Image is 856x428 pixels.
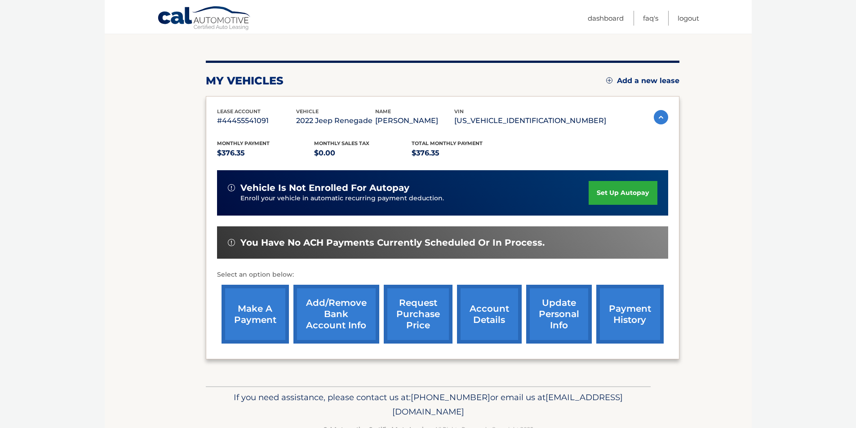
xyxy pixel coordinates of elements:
[454,115,606,127] p: [US_VEHICLE_IDENTIFICATION_NUMBER]
[454,108,464,115] span: vin
[217,108,261,115] span: lease account
[222,285,289,344] a: make a payment
[293,285,379,344] a: Add/Remove bank account info
[606,76,679,85] a: Add a new lease
[240,194,589,203] p: Enroll your vehicle in automatic recurring payment deduction.
[526,285,592,344] a: update personal info
[296,115,375,127] p: 2022 Jeep Renegade
[412,140,483,146] span: Total Monthly Payment
[314,147,412,159] p: $0.00
[588,11,624,26] a: Dashboard
[643,11,658,26] a: FAQ's
[217,147,315,159] p: $376.35
[212,390,645,419] p: If you need assistance, please contact us at: or email us at
[412,147,509,159] p: $376.35
[375,115,454,127] p: [PERSON_NAME]
[411,392,490,402] span: [PHONE_NUMBER]
[217,115,296,127] p: #44455541091
[240,182,409,194] span: vehicle is not enrolled for autopay
[596,285,664,344] a: payment history
[228,239,235,246] img: alert-white.svg
[296,108,319,115] span: vehicle
[384,285,452,344] a: request purchase price
[314,140,369,146] span: Monthly sales Tax
[654,110,668,124] img: accordion-active.svg
[589,181,657,205] a: set up autopay
[217,269,668,280] p: Select an option below:
[457,285,522,344] a: account details
[240,237,545,248] span: You have no ACH payments currently scheduled or in process.
[375,108,391,115] span: name
[392,392,623,417] span: [EMAIL_ADDRESS][DOMAIN_NAME]
[206,74,284,88] h2: my vehicles
[157,6,252,32] a: Cal Automotive
[606,77,612,84] img: add.svg
[217,140,270,146] span: Monthly Payment
[228,184,235,191] img: alert-white.svg
[678,11,699,26] a: Logout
